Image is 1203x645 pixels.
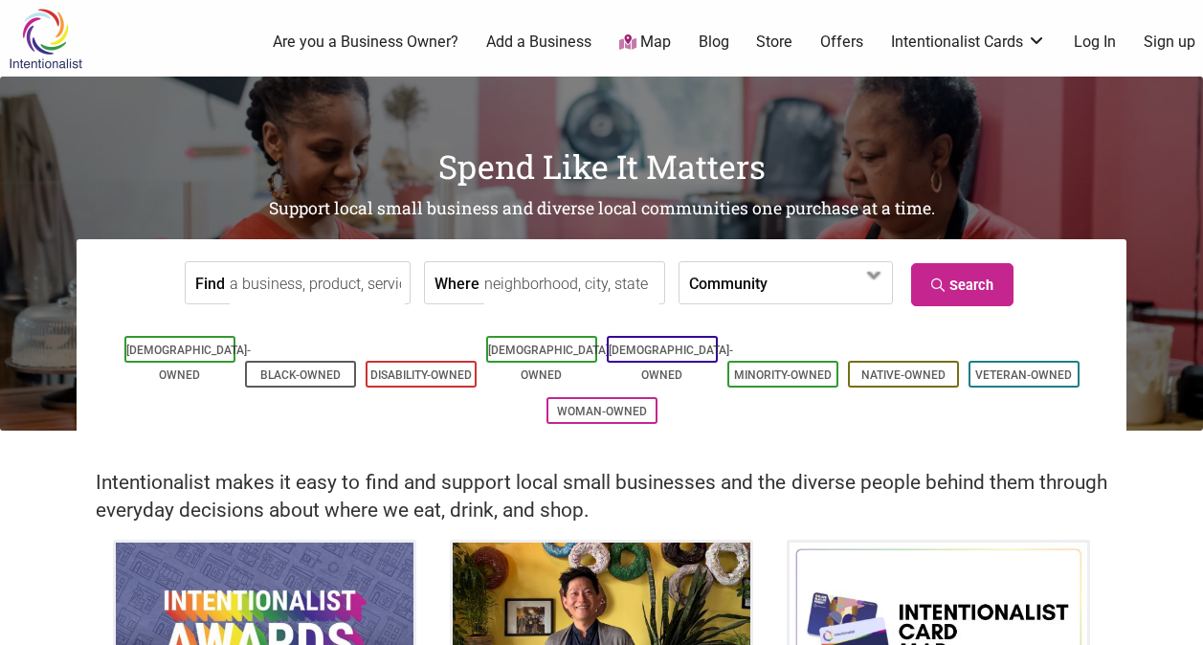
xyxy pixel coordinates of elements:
a: [DEMOGRAPHIC_DATA]-Owned [609,344,733,382]
a: Add a Business [486,32,591,53]
a: Map [619,32,671,54]
a: Intentionalist Cards [891,32,1046,53]
a: Blog [699,32,729,53]
a: Log In [1074,32,1116,53]
a: Offers [820,32,863,53]
a: Woman-Owned [557,405,647,418]
h2: Intentionalist makes it easy to find and support local small businesses and the diverse people be... [96,469,1107,524]
a: Minority-Owned [734,368,832,382]
label: Community [689,262,768,303]
input: a business, product, service [230,262,405,305]
label: Find [195,262,225,303]
label: Where [434,262,479,303]
a: [DEMOGRAPHIC_DATA]-Owned [126,344,251,382]
a: Search [911,263,1014,306]
a: Veteran-Owned [975,368,1072,382]
a: Native-Owned [861,368,946,382]
a: Sign up [1144,32,1195,53]
a: Disability-Owned [370,368,472,382]
a: Are you a Business Owner? [273,32,458,53]
a: Store [756,32,792,53]
a: Black-Owned [260,368,341,382]
input: neighborhood, city, state [484,262,659,305]
a: [DEMOGRAPHIC_DATA]-Owned [488,344,613,382]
